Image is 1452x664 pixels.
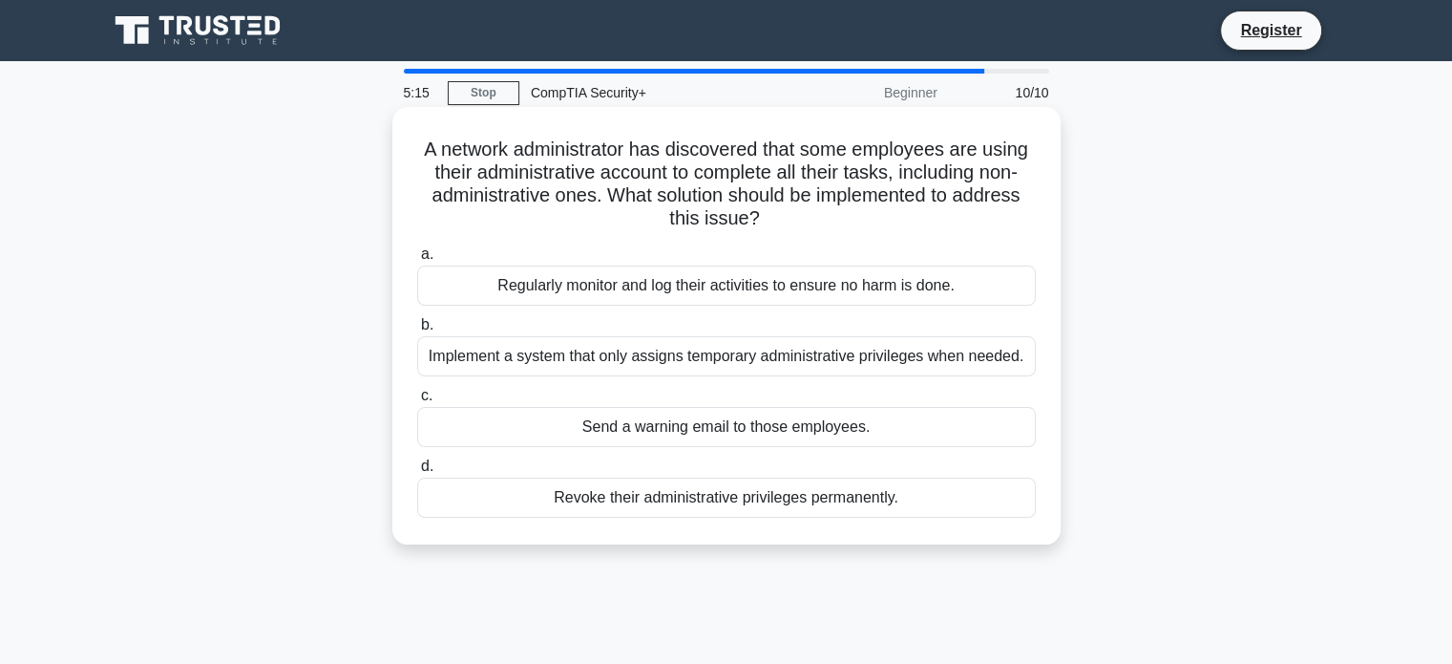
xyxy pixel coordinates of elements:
[417,478,1036,518] div: Revoke their administrative privileges permanently.
[421,316,433,332] span: b.
[417,336,1036,376] div: Implement a system that only assigns temporary administrative privileges when needed.
[417,407,1036,447] div: Send a warning email to those employees.
[448,81,519,105] a: Stop
[949,74,1061,112] div: 10/10
[782,74,949,112] div: Beginner
[415,138,1038,231] h5: A network administrator has discovered that some employees are using their administrative account...
[417,266,1036,306] div: Regularly monitor and log their activities to ensure no harm is done.
[421,387,432,403] span: c.
[392,74,448,112] div: 5:15
[1229,18,1313,42] a: Register
[519,74,782,112] div: CompTIA Security+
[421,246,433,262] span: a.
[421,458,433,474] span: d.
